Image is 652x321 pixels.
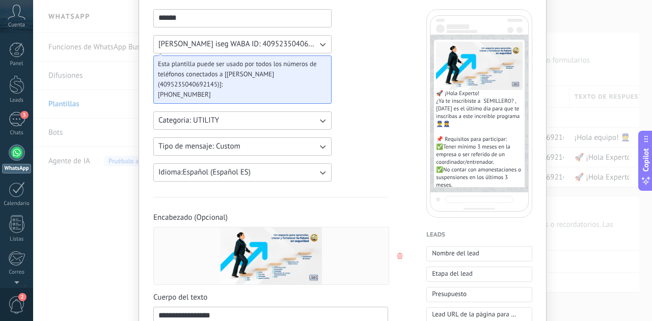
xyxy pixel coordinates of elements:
h4: Leads [426,230,532,240]
span: Nombre del lead [432,248,479,258]
span: Cuenta [8,22,25,28]
span: Cuerpo del texto [153,293,207,303]
span: Lead URL de la página para compartir con los clientes [432,309,516,319]
span: Etapa del lead [432,269,472,279]
div: Correo [2,269,32,276]
span: 2 [18,293,26,301]
span: Idioma: Español (Español ES) [158,167,251,178]
span: [PHONE_NUMBER] [158,90,319,100]
span: Presupuesto [432,289,467,299]
button: Tipo de mensaje: Custom [153,137,332,156]
img: Preview [221,227,322,284]
button: Nombre del lead [426,246,532,261]
button: Idioma:Español (Español ES) [153,163,332,182]
div: Calendario [2,200,32,207]
span: Categoria: UTILITY [158,115,219,126]
span: Copilot [641,148,651,171]
div: WhatsApp [2,164,31,173]
span: Encabezado (Opcional) [153,213,228,223]
div: Leads [2,97,32,104]
span: 🚀 ¡Hola Experto! ¿Ya te inscribiste a SEMILLERO? , [DATE] es el último día para que te inscribas ... [436,90,523,281]
img: Preview [436,42,523,90]
button: Etapa del lead [426,267,532,282]
span: 3 [20,111,29,119]
span: Tipo de mensaje: Custom [158,141,240,152]
span: Esta plantilla puede ser usado por todos los números de teléfonos conectados a [[PERSON_NAME] (40... [158,59,319,90]
div: Chats [2,130,32,136]
button: Presupuesto [426,287,532,302]
div: Listas [2,236,32,243]
button: [PERSON_NAME] iseg WABA ID: 4095235040692145 [153,35,332,53]
span: [PERSON_NAME] iseg WABA ID: 4095235040692145 [158,39,317,49]
div: Panel [2,61,32,67]
button: Categoria: UTILITY [153,111,332,130]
